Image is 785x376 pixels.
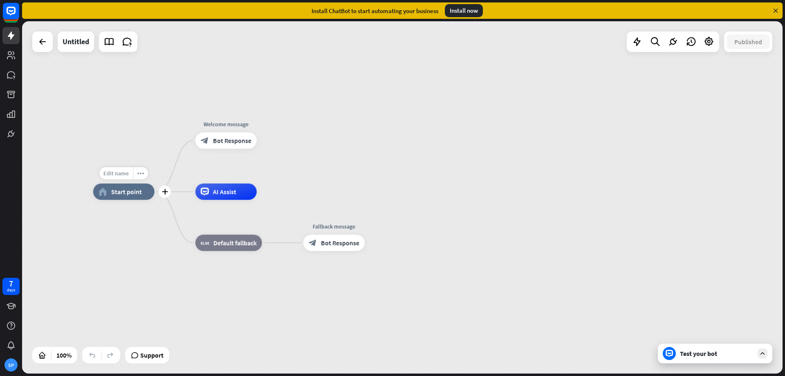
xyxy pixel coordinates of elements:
span: Bot Response [321,239,359,247]
button: Published [727,34,769,49]
div: Untitled [63,32,89,52]
i: more_horiz [137,170,144,176]
div: Install now [445,4,483,17]
i: block_bot_response [309,239,317,247]
div: Fallback message [297,223,371,231]
span: Edit name [103,170,129,177]
div: 100% [54,349,74,362]
div: Test your bot [680,349,754,358]
div: Install ChatBot to start automating your business [312,7,438,15]
span: Start point [111,188,142,196]
span: AI Assist [213,188,236,196]
i: block_fallback [201,239,209,247]
div: SP [4,358,18,371]
i: block_bot_response [201,137,209,145]
div: 7 [9,280,13,287]
i: plus [161,189,168,195]
a: 7 days [2,278,20,295]
span: Default fallback [213,239,257,247]
button: Open LiveChat chat widget [7,3,31,28]
span: Support [140,349,164,362]
span: Bot Response [213,137,251,145]
div: days [7,287,15,293]
i: home_2 [99,188,107,196]
div: Welcome message [189,120,263,128]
